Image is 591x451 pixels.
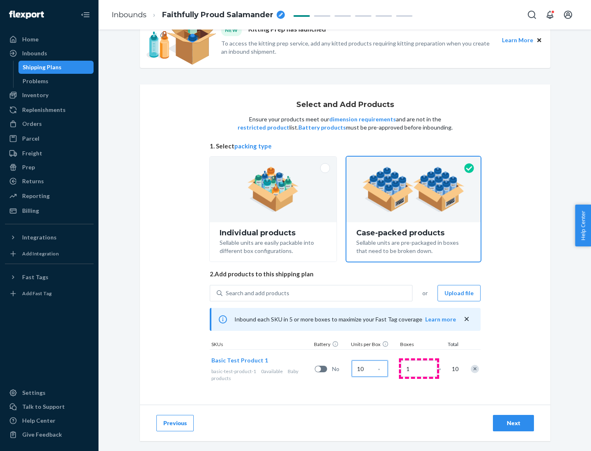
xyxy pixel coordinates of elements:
[9,11,44,19] img: Flexport logo
[156,415,194,431] button: Previous
[5,33,94,46] a: Home
[5,189,94,203] a: Reporting
[298,123,346,132] button: Battery products
[23,63,62,71] div: Shipping Plans
[575,205,591,246] button: Help Center
[349,341,399,349] div: Units per Box
[5,428,94,441] button: Give Feedback
[356,237,471,255] div: Sellable units are pre-packaged in boxes that need to be broken down.
[211,357,268,364] span: Basic Test Product 1
[312,341,349,349] div: Battery
[438,365,446,373] span: =
[22,35,39,43] div: Home
[5,231,94,244] button: Integrations
[524,7,540,23] button: Open Search Box
[248,25,326,36] p: Kitting Prep has launched
[5,204,94,217] a: Billing
[220,229,327,237] div: Individual products
[401,360,437,377] input: Number of boxes
[438,285,481,301] button: Upload file
[18,75,94,88] a: Problems
[22,134,39,143] div: Parcel
[22,49,47,57] div: Inbounds
[5,287,94,300] a: Add Fast Tag
[5,247,94,260] a: Add Integration
[399,341,440,349] div: Boxes
[5,414,94,427] a: Help Center
[22,106,66,114] div: Replenishments
[226,289,289,297] div: Search and add products
[22,290,52,297] div: Add Fast Tag
[502,36,533,45] button: Learn More
[362,167,465,212] img: case-pack.59cecea509d18c883b923b81aeac6d0b.png
[5,89,94,102] a: Inventory
[22,91,48,99] div: Inventory
[210,270,481,278] span: 2. Add products to this shipping plan
[22,207,39,215] div: Billing
[352,360,388,377] input: Case Quantity
[22,149,42,157] div: Freight
[22,389,46,397] div: Settings
[5,400,94,413] a: Talk to Support
[542,7,558,23] button: Open notifications
[234,142,272,150] button: packing type
[5,47,94,60] a: Inbounds
[22,120,42,128] div: Orders
[220,237,327,255] div: Sellable units are easily packable into different box configurations.
[112,10,147,19] a: Inbounds
[5,103,94,116] a: Replenishments
[22,273,48,281] div: Fast Tags
[23,77,48,85] div: Problems
[5,271,94,284] button: Fast Tags
[162,10,273,20] span: Faithfully Proud Salamander
[22,233,57,241] div: Integrations
[5,117,94,130] a: Orders
[560,7,576,23] button: Open account menu
[211,368,312,382] div: Baby products
[22,177,44,185] div: Returns
[221,25,242,36] div: NEW
[247,167,299,212] img: individual-pack.facf35554cb0f1810c75b2bd6df2d64e.png
[493,415,534,431] button: Next
[221,39,495,56] p: To access the kitting prep service, add any kitted products requiring kitting preparation when yo...
[535,36,544,45] button: Close
[22,417,55,425] div: Help Center
[22,430,62,439] div: Give Feedback
[5,175,94,188] a: Returns
[425,315,456,323] button: Learn more
[77,7,94,23] button: Close Navigation
[5,132,94,145] a: Parcel
[210,341,312,349] div: SKUs
[5,147,94,160] a: Freight
[356,229,471,237] div: Case-packed products
[211,356,268,364] button: Basic Test Product 1
[22,403,65,411] div: Talk to Support
[422,289,428,297] span: or
[22,250,59,257] div: Add Integration
[463,315,471,323] button: close
[238,123,289,132] button: restricted product
[471,365,479,373] div: Remove Item
[5,386,94,399] a: Settings
[210,142,481,150] span: 1. Select
[500,419,527,427] div: Next
[211,368,256,374] span: basic-test-product-1
[210,308,481,331] div: Inbound each SKU in 5 or more boxes to maximize your Fast Tag coverage
[450,365,458,373] span: 10
[296,101,394,109] h1: Select and Add Products
[440,341,460,349] div: Total
[18,61,94,74] a: Shipping Plans
[237,115,454,132] p: Ensure your products meet our and are not in the list. must be pre-approved before inbounding.
[332,365,348,373] span: No
[22,163,35,171] div: Prep
[329,115,396,123] button: dimension requirements
[5,161,94,174] a: Prep
[261,368,283,374] span: 0 available
[22,192,50,200] div: Reporting
[105,3,291,27] ol: breadcrumbs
